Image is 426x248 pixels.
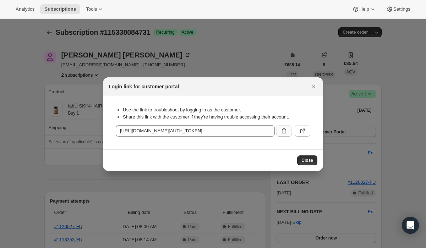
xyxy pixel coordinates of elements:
[82,4,108,14] button: Tools
[359,6,369,12] span: Help
[348,4,380,14] button: Help
[44,6,76,12] span: Subscriptions
[382,4,415,14] button: Settings
[297,155,317,165] button: Close
[301,158,313,163] span: Close
[123,114,310,121] li: Share this link with the customer if they’re having trouble accessing their account.
[40,4,80,14] button: Subscriptions
[402,217,419,234] div: Open Intercom Messenger
[309,82,319,92] button: Close
[123,106,310,114] li: Use the link to troubleshoot by logging in as the customer.
[393,6,410,12] span: Settings
[11,4,39,14] button: Analytics
[86,6,97,12] span: Tools
[109,83,179,90] h2: Login link for customer portal
[16,6,34,12] span: Analytics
